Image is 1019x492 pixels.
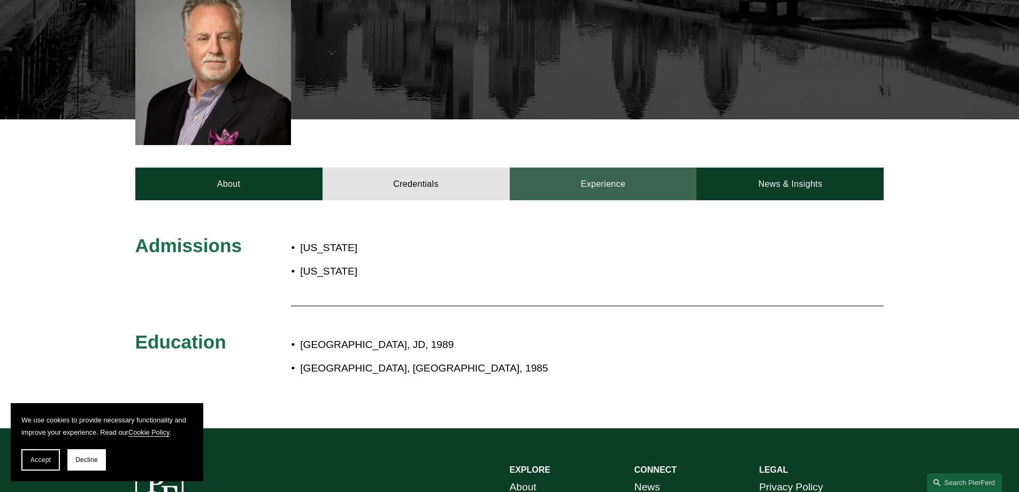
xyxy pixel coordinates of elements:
[128,428,170,436] a: Cookie Policy
[300,359,790,378] p: [GEOGRAPHIC_DATA], [GEOGRAPHIC_DATA], 1985
[11,403,203,481] section: Cookie banner
[21,414,193,438] p: We use cookies to provide necessary functionality and improve your experience. Read our .
[634,465,677,474] strong: CONNECT
[75,456,98,464] span: Decline
[927,473,1002,492] a: Search this site
[135,235,242,256] span: Admissions
[510,168,697,200] a: Experience
[759,465,788,474] strong: LEGAL
[300,262,572,281] p: [US_STATE]
[135,331,226,352] span: Education
[510,465,550,474] strong: EXPLORE
[323,168,510,200] a: Credentials
[300,336,790,354] p: [GEOGRAPHIC_DATA], JD, 1989
[21,449,60,471] button: Accept
[67,449,106,471] button: Decline
[300,239,572,258] p: [US_STATE]
[135,168,323,200] a: About
[30,456,51,464] span: Accept
[696,168,884,200] a: News & Insights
